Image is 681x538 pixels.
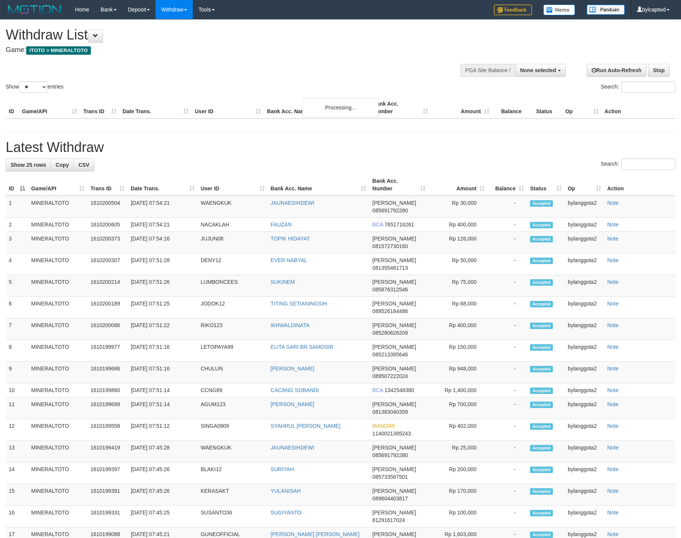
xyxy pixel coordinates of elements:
[565,232,604,253] td: bylanggota2
[530,402,553,408] span: Accepted
[87,218,128,232] td: 1610200605
[530,200,553,207] span: Accepted
[488,196,527,218] td: -
[488,506,527,527] td: -
[488,218,527,232] td: -
[87,232,128,253] td: 1610200373
[28,253,87,275] td: MINERALTOTO
[87,340,128,362] td: 1610199977
[271,200,314,206] a: JAUNAESIHDEWI
[271,488,301,494] a: YULANISAH
[198,484,268,506] td: KERASAKT
[530,388,553,394] span: Accepted
[6,275,28,297] td: 5
[429,275,488,297] td: Rp 75,000
[565,462,604,484] td: bylanggota2
[198,506,268,527] td: SUSANTO36
[87,383,128,397] td: 1610199860
[530,236,553,242] span: Accepted
[128,397,198,419] td: [DATE] 07:51:14
[530,301,553,307] span: Accepted
[372,366,416,372] span: [PERSON_NAME]
[271,466,294,472] a: SURIYAH
[587,64,646,77] a: Run Auto-Refresh
[87,441,128,462] td: 1610199419
[6,158,51,171] a: Show 25 rows
[488,275,527,297] td: -
[530,532,553,538] span: Accepted
[198,297,268,318] td: JODOK12
[28,196,87,218] td: MINERALTOTO
[51,158,74,171] a: Copy
[429,419,488,441] td: Rp 402,000
[533,97,562,119] th: Status
[372,445,416,451] span: [PERSON_NAME]
[6,140,675,155] h1: Latest Withdraw
[28,275,87,297] td: MINERALTOTO
[28,318,87,340] td: MINERALTOTO
[530,488,553,495] span: Accepted
[530,445,553,451] span: Accepted
[271,366,314,372] a: [PERSON_NAME]
[488,462,527,484] td: -
[6,419,28,441] td: 12
[429,218,488,232] td: Rp 400,000
[128,362,198,383] td: [DATE] 07:51:16
[369,174,429,196] th: Bank Acc. Number: activate to sort column ascending
[607,322,619,328] a: Note
[530,323,553,329] span: Accepted
[565,297,604,318] td: bylanggota2
[530,510,553,516] span: Accepted
[128,196,198,218] td: [DATE] 07:54:21
[530,258,553,264] span: Accepted
[128,484,198,506] td: [DATE] 07:45:26
[6,218,28,232] td: 2
[607,401,619,407] a: Note
[607,445,619,451] a: Note
[372,207,408,214] span: Copy 085691792280 to clipboard
[28,232,87,253] td: MINERALTOTO
[6,297,28,318] td: 6
[264,97,370,119] th: Bank Acc. Name
[192,97,264,119] th: User ID
[601,158,675,170] label: Search:
[271,322,310,328] a: IKHWALDINATA
[372,430,411,437] span: Copy 1140021385243 to clipboard
[429,253,488,275] td: Rp 50,000
[128,506,198,527] td: [DATE] 07:45:25
[6,383,28,397] td: 10
[6,174,28,196] th: ID: activate to sort column descending
[198,275,268,297] td: LUMBONCEES
[429,318,488,340] td: Rp 400,000
[602,97,675,119] th: Action
[530,423,553,430] span: Accepted
[372,286,408,293] span: Copy 085876312546 to clipboard
[607,279,619,285] a: Note
[607,466,619,472] a: Note
[28,419,87,441] td: MINERALTOTO
[56,162,69,168] span: Copy
[6,46,446,54] h4: Game:
[607,488,619,494] a: Note
[372,531,416,537] span: [PERSON_NAME]
[607,387,619,393] a: Note
[372,401,416,407] span: [PERSON_NAME]
[384,387,414,393] span: Copy 1342548380 to clipboard
[565,397,604,419] td: bylanggota2
[28,383,87,397] td: MINERALTOTO
[372,474,408,480] span: Copy 085733587501 to clipboard
[565,275,604,297] td: bylanggota2
[372,373,408,379] span: Copy 089507222024 to clipboard
[6,506,28,527] td: 16
[565,318,604,340] td: bylanggota2
[515,64,566,77] button: None selected
[429,506,488,527] td: Rp 100,000
[429,340,488,362] td: Rp 150,000
[28,506,87,527] td: MINERALTOTO
[198,362,268,383] td: CHULUN
[198,419,268,441] td: SINGA0909
[372,466,416,472] span: [PERSON_NAME]
[520,67,556,73] span: None selected
[429,297,488,318] td: Rp 68,000
[488,174,527,196] th: Balance: activate to sort column ascending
